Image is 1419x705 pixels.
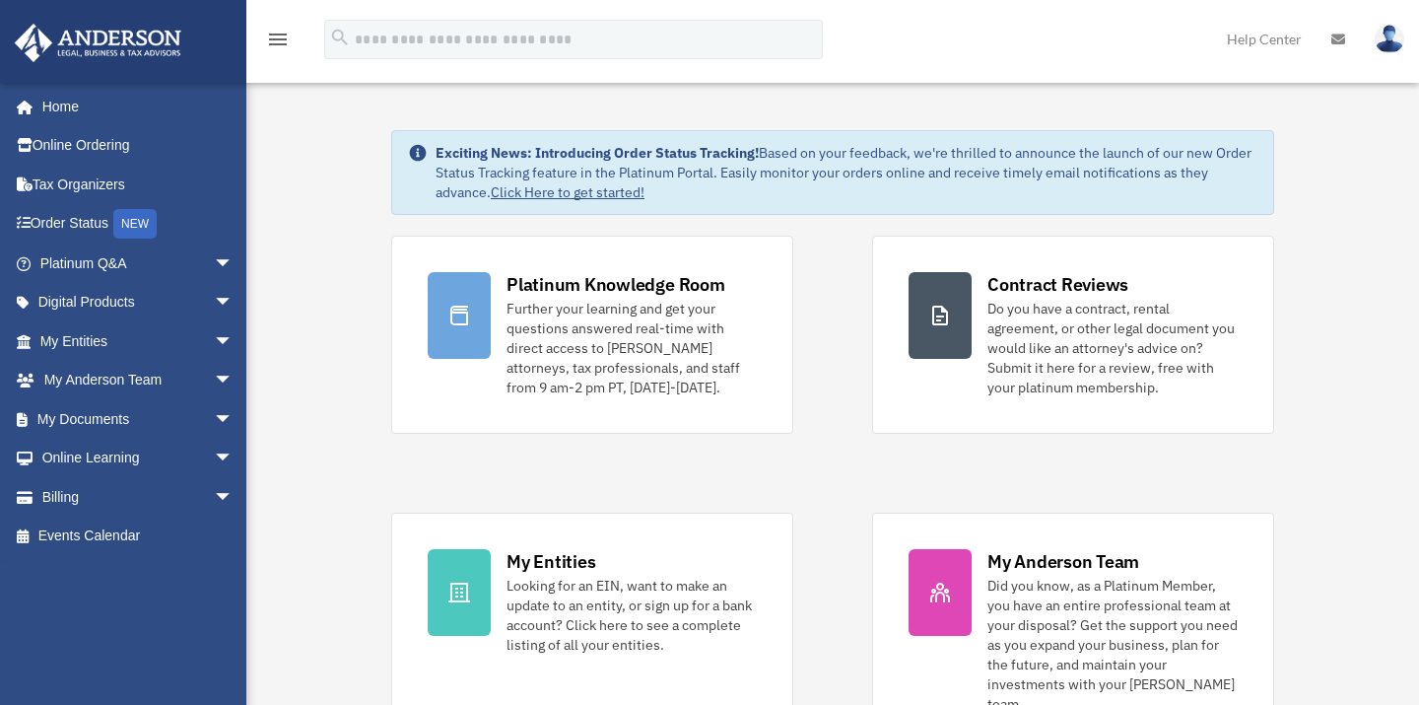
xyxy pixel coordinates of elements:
[14,283,263,322] a: Digital Productsarrow_drop_down
[987,299,1238,397] div: Do you have a contract, rental agreement, or other legal document you would like an attorney's ad...
[872,236,1274,434] a: Contract Reviews Do you have a contract, rental agreement, or other legal document you would like...
[266,35,290,51] a: menu
[266,28,290,51] i: menu
[214,361,253,401] span: arrow_drop_down
[14,439,263,478] a: Online Learningarrow_drop_down
[14,517,263,556] a: Events Calendar
[329,27,351,48] i: search
[214,477,253,518] span: arrow_drop_down
[507,272,725,297] div: Platinum Knowledge Room
[214,321,253,362] span: arrow_drop_down
[14,399,263,439] a: My Documentsarrow_drop_down
[507,299,757,397] div: Further your learning and get your questions answered real-time with direct access to [PERSON_NAM...
[14,361,263,400] a: My Anderson Teamarrow_drop_down
[391,236,793,434] a: Platinum Knowledge Room Further your learning and get your questions answered real-time with dire...
[214,439,253,479] span: arrow_drop_down
[14,204,263,245] a: Order StatusNEW
[214,244,253,284] span: arrow_drop_down
[14,477,263,517] a: Billingarrow_drop_down
[436,143,1257,202] div: Based on your feedback, we're thrilled to announce the launch of our new Order Status Tracking fe...
[491,183,644,201] a: Click Here to get started!
[14,126,263,166] a: Online Ordering
[14,87,253,126] a: Home
[214,399,253,440] span: arrow_drop_down
[507,549,595,574] div: My Entities
[436,144,759,162] strong: Exciting News: Introducing Order Status Tracking!
[14,165,263,204] a: Tax Organizers
[987,272,1128,297] div: Contract Reviews
[214,283,253,323] span: arrow_drop_down
[987,549,1139,574] div: My Anderson Team
[14,244,263,283] a: Platinum Q&Aarrow_drop_down
[14,321,263,361] a: My Entitiesarrow_drop_down
[113,209,157,239] div: NEW
[1375,25,1404,53] img: User Pic
[9,24,187,62] img: Anderson Advisors Platinum Portal
[507,576,757,655] div: Looking for an EIN, want to make an update to an entity, or sign up for a bank account? Click her...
